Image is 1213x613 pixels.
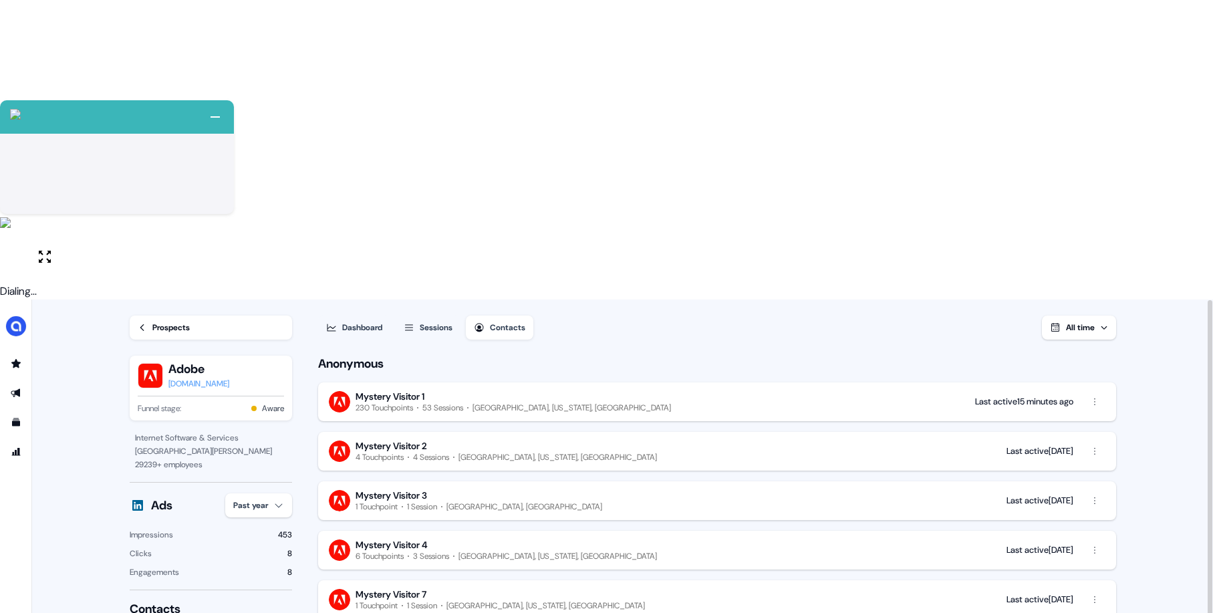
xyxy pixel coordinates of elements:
[458,551,657,562] div: [GEOGRAPHIC_DATA], [US_STATE], [GEOGRAPHIC_DATA]
[1006,593,1073,606] div: Last active [DATE]
[413,452,449,463] div: 4 Sessions
[262,402,284,415] button: Aware
[168,377,229,390] a: [DOMAIN_NAME]
[135,445,287,458] div: [GEOGRAPHIC_DATA][PERSON_NAME]
[130,547,152,560] div: Clicks
[458,452,657,463] div: [GEOGRAPHIC_DATA], [US_STATE], [GEOGRAPHIC_DATA]
[1006,543,1073,557] div: Last active [DATE]
[446,600,645,611] div: [GEOGRAPHIC_DATA], [US_STATE], [GEOGRAPHIC_DATA]
[422,402,463,413] div: 53 Sessions
[287,566,292,579] div: 8
[318,481,1116,520] button: Mystery Visitor 31 Touchpoint1 Session[GEOGRAPHIC_DATA], [GEOGRAPHIC_DATA]Last active[DATE]
[356,440,427,452] div: Mystery Visitor 2
[1006,494,1073,507] div: Last active [DATE]
[135,458,287,471] div: 29239 + employees
[278,528,292,541] div: 453
[413,551,449,562] div: 3 Sessions
[318,531,1116,570] button: Mystery Visitor 46 Touchpoints3 Sessions[GEOGRAPHIC_DATA], [US_STATE], [GEOGRAPHIC_DATA]Last acti...
[342,321,382,334] div: Dashboard
[407,600,437,611] div: 1 Session
[318,432,1116,471] button: Mystery Visitor 24 Touchpoints4 Sessions[GEOGRAPHIC_DATA], [US_STATE], [GEOGRAPHIC_DATA]Last acti...
[130,316,292,340] a: Prospects
[356,588,426,600] div: Mystery Visitor 7
[356,489,427,501] div: Mystery Visitor 3
[5,441,27,463] a: Go to attribution
[356,501,398,512] div: 1 Touchpoint
[5,412,27,433] a: Go to templates
[473,402,671,413] div: [GEOGRAPHIC_DATA], [US_STATE], [GEOGRAPHIC_DATA]
[318,356,1116,372] div: Anonymous
[466,316,533,340] button: Contacts
[975,395,1073,408] div: Last active 15 minutes ago
[356,452,404,463] div: 4 Touchpoints
[396,316,460,340] button: Sessions
[490,321,525,334] div: Contacts
[225,493,292,517] button: Past year
[5,353,27,374] a: Go to prospects
[5,382,27,404] a: Go to outbound experience
[446,501,602,512] div: [GEOGRAPHIC_DATA], [GEOGRAPHIC_DATA]
[1066,322,1095,333] span: All time
[168,361,229,377] button: Adobe
[356,539,428,551] div: Mystery Visitor 4
[420,321,452,334] div: Sessions
[407,501,437,512] div: 1 Session
[318,316,390,340] button: Dashboard
[356,390,424,402] div: Mystery Visitor 1
[130,566,179,579] div: Engagements
[356,600,398,611] div: 1 Touchpoint
[1042,316,1116,340] button: All time
[287,547,292,560] div: 8
[151,497,172,513] div: Ads
[318,382,1116,421] button: Mystery Visitor 1230 Touchpoints53 Sessions[GEOGRAPHIC_DATA], [US_STATE], [GEOGRAPHIC_DATA]Last a...
[152,321,190,334] div: Prospects
[138,402,181,415] span: Funnel stage:
[356,402,413,413] div: 230 Touchpoints
[130,528,173,541] div: Impressions
[135,431,287,445] div: Internet Software & Services
[1006,445,1073,458] div: Last active [DATE]
[10,109,21,120] img: callcloud-icon-white-35.svg
[356,551,404,562] div: 6 Touchpoints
